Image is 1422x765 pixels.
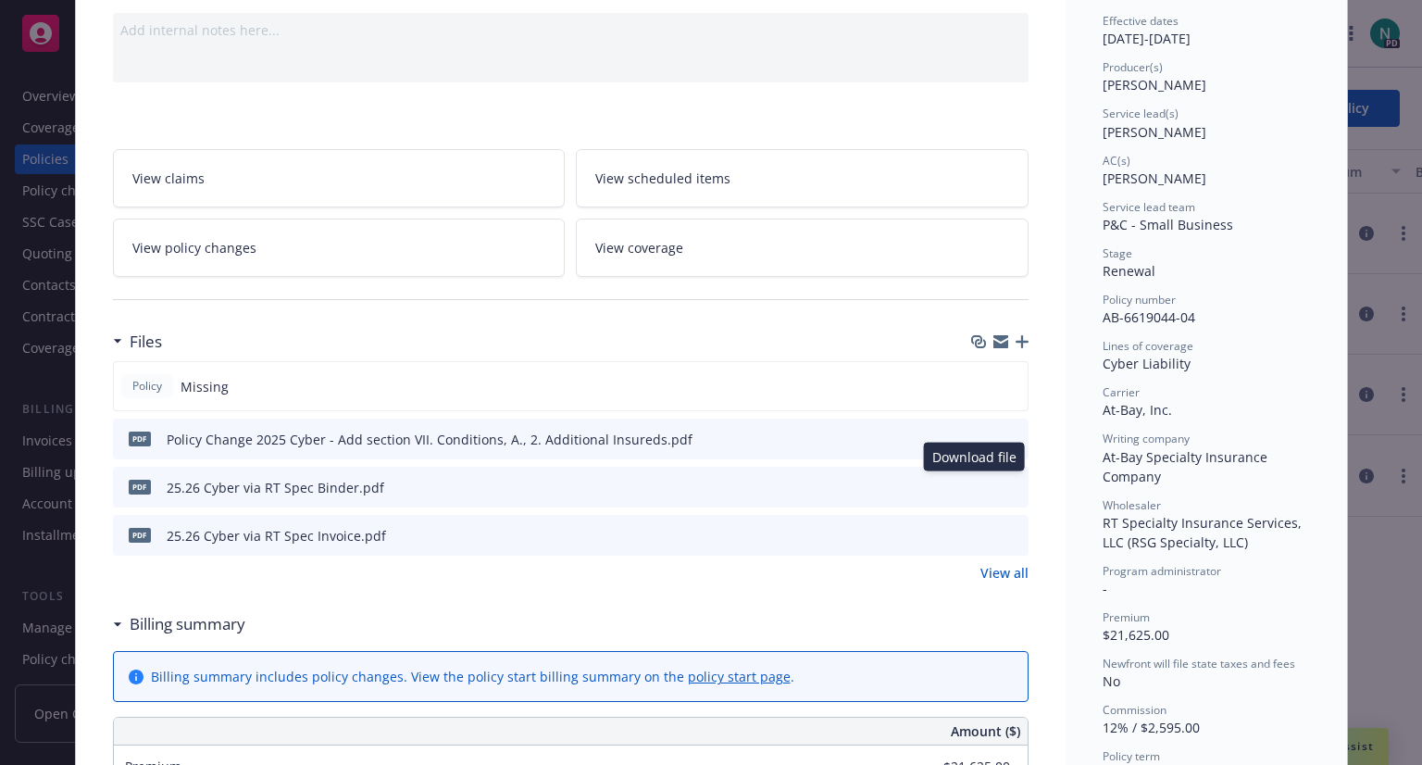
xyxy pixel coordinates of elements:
span: Amount ($) [951,721,1020,741]
span: At-Bay, Inc. [1103,401,1172,419]
a: View all [980,563,1029,583]
span: pdf [129,480,151,494]
div: 25.26 Cyber via RT Spec Invoice.pdf [167,526,386,546]
span: Writing company [1103,431,1190,446]
span: Renewal [1103,262,1155,280]
div: Billing summary [113,612,245,636]
span: Missing [181,377,229,396]
span: pdf [129,432,151,445]
div: Add internal notes here... [120,20,1021,40]
span: Carrier [1103,384,1140,400]
span: Stage [1103,245,1132,261]
span: Service lead(s) [1103,106,1179,121]
a: View claims [113,149,566,207]
div: 25.26 Cyber via RT Spec Binder.pdf [167,478,384,497]
button: preview file [1004,477,1021,498]
span: At-Bay Specialty Insurance Company [1103,448,1271,485]
span: Effective dates [1103,13,1179,29]
span: Newfront will file state taxes and fees [1103,656,1295,671]
span: Service lead team [1103,199,1195,215]
span: View claims [132,169,205,188]
span: pdf [129,528,151,542]
span: - [1103,580,1107,597]
span: Wholesaler [1103,497,1161,513]
span: 12% / $2,595.00 [1103,719,1200,736]
span: AC(s) [1103,153,1130,169]
div: Cyber Liability [1103,354,1310,373]
div: Files [113,330,162,354]
button: preview file [1004,526,1021,546]
span: [PERSON_NAME] [1103,123,1206,141]
span: Policy number [1103,292,1176,307]
h3: Billing summary [130,612,245,636]
button: download file [975,430,990,449]
span: [PERSON_NAME] [1103,169,1206,187]
span: No [1103,672,1120,690]
span: P&C - Small Business [1103,216,1233,233]
span: View scheduled items [595,169,730,188]
span: View coverage [595,238,683,257]
span: Program administrator [1103,563,1221,579]
span: View policy changes [132,238,256,257]
span: RT Specialty Insurance Services, LLC (RSG Specialty, LLC) [1103,514,1305,551]
span: Commission [1103,702,1166,718]
a: View coverage [576,219,1029,277]
span: Lines of coverage [1103,338,1193,354]
span: Premium [1103,609,1150,625]
a: policy start page [688,668,791,685]
span: Producer(s) [1103,59,1163,75]
h3: Files [130,330,162,354]
button: preview file [1004,430,1021,449]
span: Policy [129,378,166,395]
span: Policy term [1103,748,1160,764]
button: download file [975,526,990,546]
div: Download file [924,443,1025,471]
button: download file [971,477,990,498]
a: View policy changes [113,219,566,277]
div: Billing summary includes policy changes. View the policy start billing summary on the . [151,667,794,686]
div: [DATE] - [DATE] [1103,13,1310,48]
span: AB-6619044-04 [1103,308,1195,326]
div: Policy Change 2025 Cyber - Add section VII. Conditions, A., 2. Additional Insureds.pdf [167,430,692,449]
a: View scheduled items [576,149,1029,207]
span: [PERSON_NAME] [1103,76,1206,94]
span: $21,625.00 [1103,626,1169,644]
